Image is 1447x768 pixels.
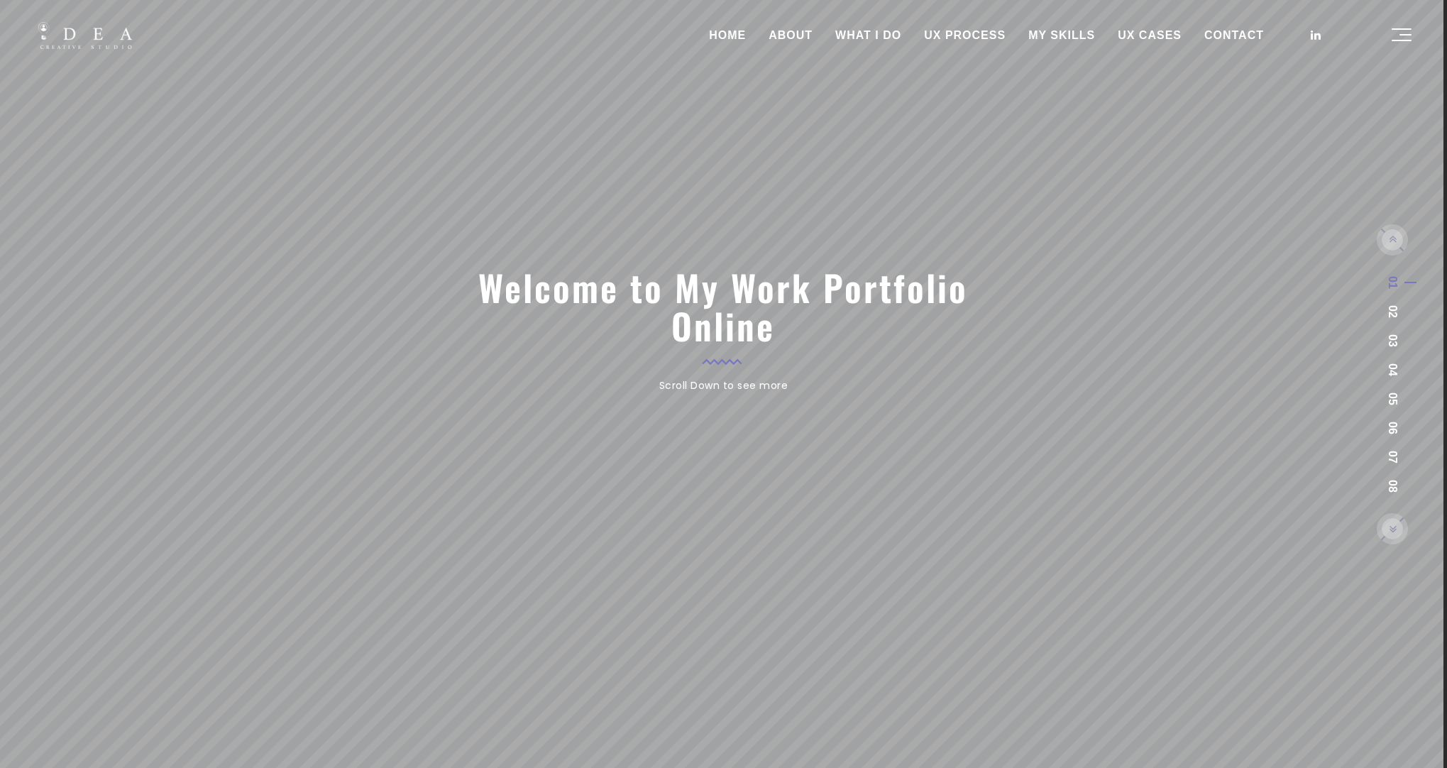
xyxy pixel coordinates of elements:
a: 04 [1387,363,1398,376]
a: 02 [1387,305,1398,318]
a: CONTACT [1193,18,1275,53]
a: WHAT I DO [824,18,913,53]
a: 01 [1387,276,1398,289]
a: 06 [1387,422,1398,434]
a: ABOUT [757,18,824,53]
a: UX PROCESS [913,18,1017,53]
a: 05 [1387,393,1398,405]
a: 07 [1387,451,1398,463]
img: Jesus GA Portfolio [35,22,132,49]
a: HOME [698,18,757,53]
a: UX CASES [1106,18,1193,53]
a: MY SKILLS [1017,18,1106,53]
a: 08 [1387,480,1398,493]
a: 03 [1387,334,1398,347]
